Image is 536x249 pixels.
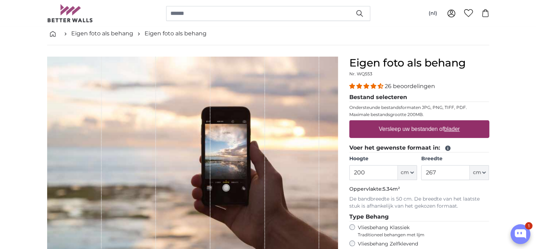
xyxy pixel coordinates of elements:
p: Oppervlakte: [349,186,489,193]
legend: Bestand selecteren [349,93,489,102]
u: blader [444,126,459,132]
span: 5.34m² [383,186,400,192]
button: cm [398,165,417,180]
span: cm [473,169,481,176]
nav: breadcrumbs [47,22,489,45]
button: (nl) [423,7,443,20]
img: Betterwalls [47,4,93,22]
span: Traditioneel behangen met lijm [358,232,476,238]
button: cm [470,165,489,180]
h1: Eigen foto als behang [349,57,489,69]
legend: Voer het gewenste formaat in: [349,144,489,152]
span: Nr. WQ553 [349,71,372,76]
a: Eigen foto als behang [71,29,133,38]
label: Hoogte [349,155,417,162]
a: Eigen foto als behang [145,29,207,38]
p: Maximale bestandsgrootte 200MB. [349,112,489,117]
label: Versleep uw bestanden of [376,122,463,136]
label: Breedte [421,155,489,162]
label: Vliesbehang Klassiek [358,224,476,238]
p: Ondersteunde bestandsformaten JPG, PNG, TIFF, PDF. [349,105,489,110]
span: cm [401,169,409,176]
span: 26 beoordelingen [385,83,435,89]
button: Open chatbox [510,224,530,244]
legend: Type Behang [349,213,489,221]
p: De bandbreedte is 50 cm. De breedte van het laatste stuk is afhankelijk van het gekozen formaat. [349,196,489,210]
span: 4.54 stars [349,83,385,89]
div: 1 [525,222,532,230]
